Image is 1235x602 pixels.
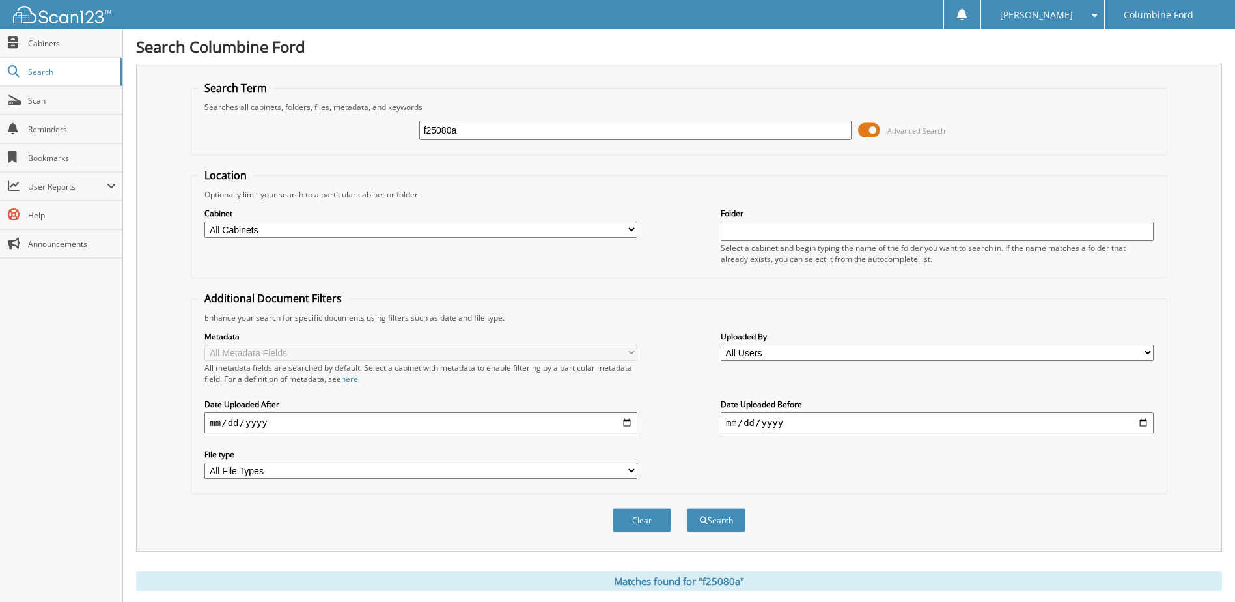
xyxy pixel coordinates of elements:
legend: Search Term [198,81,273,95]
img: scan123-logo-white.svg [13,6,111,23]
button: Search [687,508,745,532]
div: All metadata fields are searched by default. Select a cabinet with metadata to enable filtering b... [204,362,637,384]
span: Announcements [28,238,116,250]
label: Metadata [204,331,637,342]
div: Searches all cabinets, folders, files, metadata, and keywords [198,102,1159,113]
div: Select a cabinet and begin typing the name of the folder you want to search in. If the name match... [721,242,1154,265]
label: File type [204,449,637,460]
label: Folder [721,208,1154,219]
div: Matches found for "f25080a" [136,571,1222,591]
a: here [341,373,358,384]
label: Uploaded By [721,331,1154,342]
span: Advanced Search [887,126,945,136]
legend: Additional Document Filters [198,291,348,306]
span: Columbine Ford [1124,11,1193,19]
legend: Location [198,168,253,182]
label: Date Uploaded Before [721,399,1154,410]
h1: Search Columbine Ford [136,36,1222,57]
span: Bookmarks [28,152,116,164]
span: Scan [28,95,116,106]
input: end [721,412,1154,433]
button: Clear [613,508,671,532]
input: start [204,412,637,433]
span: Help [28,210,116,221]
span: Search [28,66,114,78]
label: Cabinet [204,208,637,219]
span: Cabinets [28,38,116,49]
div: Enhance your search for specific documents using filters such as date and file type. [198,312,1159,323]
span: User Reports [28,181,107,192]
div: Optionally limit your search to a particular cabinet or folder [198,189,1159,200]
label: Date Uploaded After [204,399,637,410]
span: Reminders [28,124,116,135]
span: [PERSON_NAME] [1000,11,1073,19]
